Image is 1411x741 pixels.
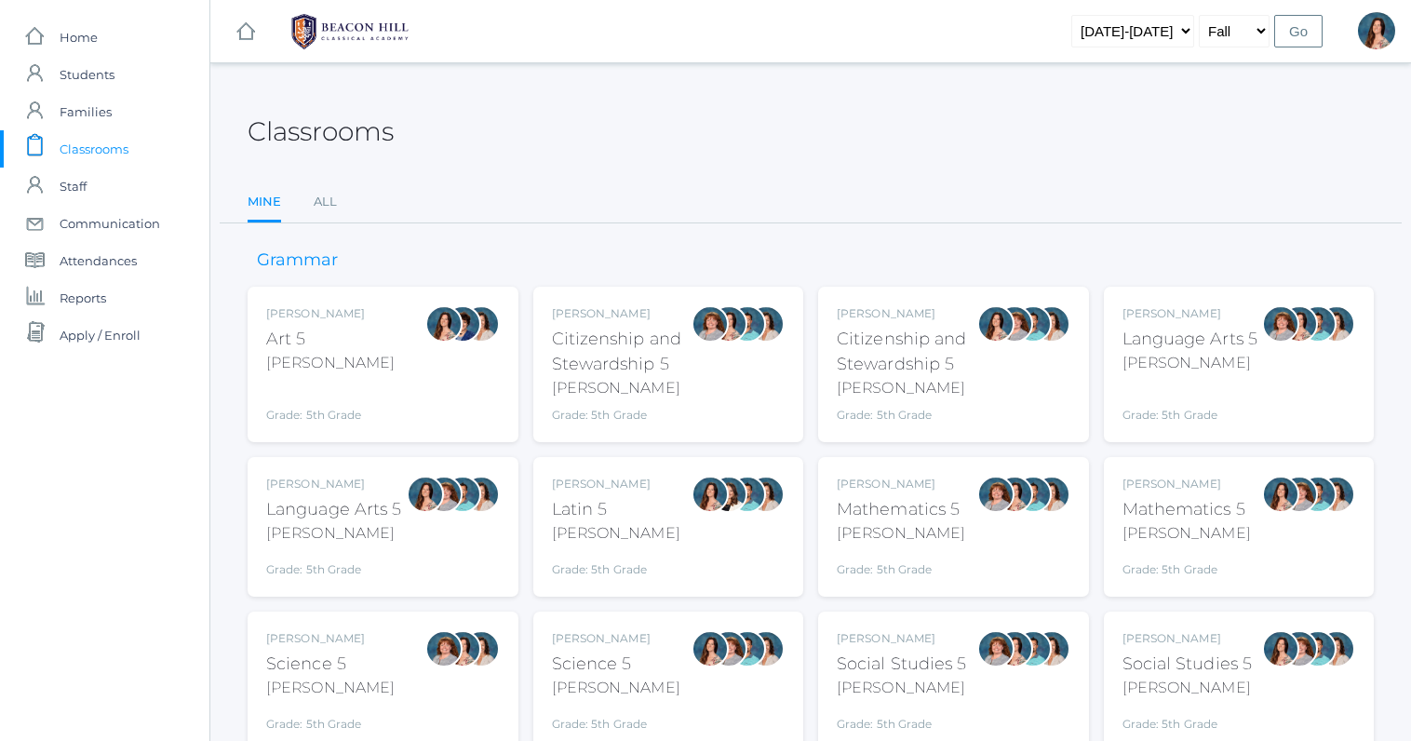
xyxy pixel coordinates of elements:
div: Westen Taylor [1299,305,1337,343]
div: Grade: 5th Grade [266,382,395,424]
div: Westen Taylor [1299,476,1337,513]
div: Rebecca Salazar [996,630,1033,667]
div: Cari Burke [1318,476,1355,513]
div: Language Arts 5 [266,497,402,522]
div: Rebecca Salazar [1262,476,1299,513]
div: Grade: 5th Grade [1122,707,1253,733]
div: [PERSON_NAME] [1122,677,1253,699]
span: Apply / Enroll [60,317,141,354]
div: Grade: 5th Grade [552,407,692,424]
div: [PERSON_NAME] [552,522,680,545]
a: All [314,183,337,221]
div: Rebecca Salazar [407,476,444,513]
div: [PERSON_NAME] [552,476,680,492]
h2: Classrooms [248,117,394,146]
span: Staff [60,168,87,205]
input: Go [1274,15,1323,47]
div: Rebecca Salazar [710,305,747,343]
span: Communication [60,205,160,242]
div: Sarah Bence [1262,305,1299,343]
div: Rebecca Salazar [1262,630,1299,667]
div: Sarah Bence [1281,630,1318,667]
div: Grade: 5th Grade [266,552,402,578]
div: [PERSON_NAME] [837,305,977,322]
div: Grade: 5th Grade [1122,552,1251,578]
div: Grade: 5th Grade [552,707,680,733]
div: [PERSON_NAME] [552,305,692,322]
div: Westen Taylor [1299,630,1337,667]
div: Rebecca Salazar [425,305,463,343]
div: Westen Taylor [1015,305,1052,343]
div: Mathematics 5 [1122,497,1251,522]
div: Sarah Bence [425,630,463,667]
div: Latin 5 [552,497,680,522]
div: Cari Burke [463,476,500,513]
div: Cari Burke [1318,305,1355,343]
div: Citizenship and Stewardship 5 [837,327,977,377]
div: Sarah Bence [1281,476,1318,513]
div: Sarah Bence [692,305,729,343]
div: Cari Burke [747,476,785,513]
div: Cari Burke [463,630,500,667]
div: Grade: 5th Grade [837,407,977,424]
div: [PERSON_NAME] [266,630,395,647]
div: [PERSON_NAME] [266,476,402,492]
div: Teresa Deutsch [710,476,747,513]
div: Rebecca Salazar [996,476,1033,513]
div: [PERSON_NAME] [1122,476,1251,492]
div: Science 5 [266,652,395,677]
div: Rebecca Salazar [1358,12,1395,49]
div: Westen Taylor [1015,630,1052,667]
div: [PERSON_NAME] [552,677,680,699]
div: Westen Taylor [729,476,766,513]
div: [PERSON_NAME] [266,677,395,699]
div: Language Arts 5 [1122,327,1258,352]
div: [PERSON_NAME] [266,305,395,322]
div: Social Studies 5 [1122,652,1253,677]
span: Families [60,93,112,130]
div: [PERSON_NAME] [266,352,395,374]
div: [PERSON_NAME] [1122,305,1258,322]
div: Cari Burke [747,630,785,667]
div: Grade: 5th Grade [1122,382,1258,424]
div: Art 5 [266,327,395,352]
div: [PERSON_NAME] [1122,522,1251,545]
img: BHCALogos-05-308ed15e86a5a0abce9b8dd61676a3503ac9727e845dece92d48e8588c001991.png [280,8,420,55]
div: Grade: 5th Grade [837,552,965,578]
div: Rebecca Salazar [692,476,729,513]
span: Classrooms [60,130,128,168]
a: Mine [248,183,281,223]
div: Cari Burke [1033,630,1070,667]
h3: Grammar [248,251,347,270]
div: Sarah Bence [996,305,1033,343]
div: Cari Burke [1318,630,1355,667]
div: [PERSON_NAME] [1122,630,1253,647]
div: Carolyn Sugimoto [444,305,481,343]
div: Cari Burke [1033,305,1070,343]
div: [PERSON_NAME] [837,476,965,492]
div: Sarah Bence [977,630,1015,667]
div: Rebecca Salazar [977,305,1015,343]
div: Social Studies 5 [837,652,967,677]
div: [PERSON_NAME] [837,630,967,647]
div: Citizenship and Stewardship 5 [552,327,692,377]
div: Science 5 [552,652,680,677]
div: [PERSON_NAME] [837,677,967,699]
div: Westen Taylor [444,476,481,513]
div: Rebecca Salazar [444,630,481,667]
div: Sarah Bence [977,476,1015,513]
div: Westen Taylor [729,305,766,343]
div: [PERSON_NAME] [837,522,965,545]
div: Westen Taylor [1015,476,1052,513]
span: Reports [60,279,106,317]
div: Grade: 5th Grade [552,552,680,578]
div: Cari Burke [463,305,500,343]
div: Grade: 5th Grade [837,707,967,733]
div: Sarah Bence [425,476,463,513]
div: [PERSON_NAME] [266,522,402,545]
div: [PERSON_NAME] [837,377,977,399]
div: Cari Burke [1033,476,1070,513]
div: [PERSON_NAME] [552,630,680,647]
div: [PERSON_NAME] [552,377,692,399]
span: Home [60,19,98,56]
